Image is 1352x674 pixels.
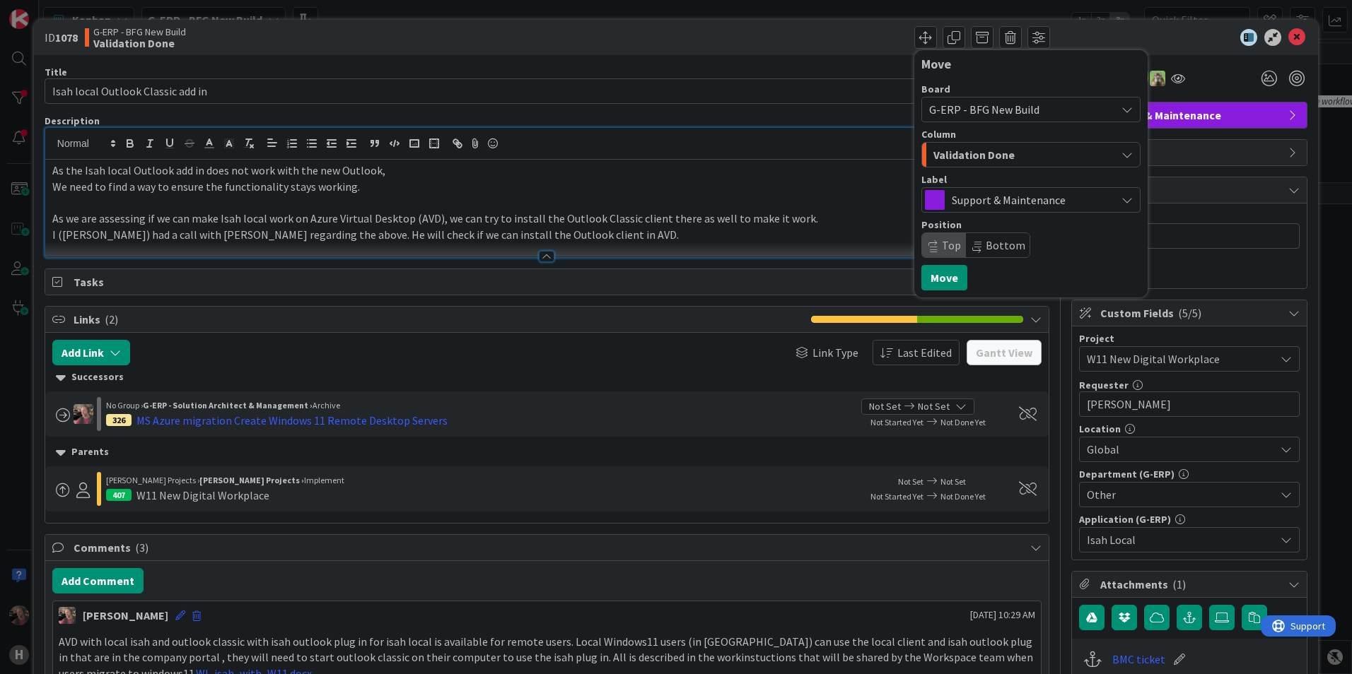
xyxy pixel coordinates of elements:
[1079,333,1300,343] div: Project
[870,417,923,427] span: Not Started Yet
[1087,441,1275,458] span: Global
[1100,107,1281,124] span: Support & Maintenance
[1079,514,1300,524] div: Application (G-ERP)
[921,175,947,184] span: Label
[55,30,78,45] b: 1078
[52,227,1042,243] p: I ([PERSON_NAME]) had a call with [PERSON_NAME] regarding the above. He will check if we can inst...
[812,344,858,361] span: Link Type
[106,475,199,485] span: [PERSON_NAME] Projects ›
[1087,486,1275,503] span: Other
[313,400,340,410] span: Archive
[74,539,1023,556] span: Comments
[93,26,186,37] span: G-ERP - BFG New Build
[1112,651,1165,668] a: BMC ticket
[83,607,168,624] div: [PERSON_NAME]
[45,78,1049,104] input: type card name here...
[52,211,1042,227] p: As we are assessing if we can make Isah local work on Azure Virtual Desktop (AVD), we can try to ...
[1100,305,1281,321] span: Custom Fields
[986,238,1025,252] span: Bottom
[940,476,966,487] span: Not Set
[106,400,143,410] span: No Group ›
[1100,182,1281,199] span: Block
[52,179,1042,195] p: We need to find a way to ensure the functionality stays working.
[136,487,269,504] div: W11 New Digital Workplace
[918,399,950,414] span: Not Set
[52,162,1042,179] p: As the Isah local Outlook add in does not work with the new Outlook,
[1100,144,1281,161] span: Dates
[74,404,93,424] img: BF
[56,369,1038,385] div: Successors
[933,146,1015,164] span: Validation Done
[929,102,1039,117] span: G-ERP - BFG New Build
[52,568,144,593] button: Add Comment
[135,540,148,555] span: ( 3 )
[199,475,304,485] b: [PERSON_NAME] Projects ›
[93,37,186,49] b: Validation Done
[940,417,986,427] span: Not Done Yet
[136,412,448,429] div: MS Azure migration Create Windows 11 Remote Desktop Servers
[52,340,130,365] button: Add Link
[921,57,1141,71] div: Move
[870,491,923,502] span: Not Started Yet
[921,142,1141,167] button: Validation Done
[1079,379,1129,391] label: Requester
[59,607,76,624] img: BF
[940,491,986,502] span: Not Done Yet
[143,400,313,410] b: G-ERP - Solution Architect & Management ›
[1178,306,1201,320] span: ( 5/5 )
[1172,577,1186,591] span: ( 1 )
[873,340,960,365] button: Last Edited
[921,84,950,94] span: Board
[897,344,952,361] span: Last Edited
[106,489,132,501] div: 407
[921,129,956,139] span: Column
[921,265,967,290] button: Move
[106,414,132,426] div: 326
[921,220,962,230] span: Position
[30,2,64,19] span: Support
[1079,424,1300,434] div: Location
[56,444,1038,460] div: Parents
[952,190,1109,210] span: Support & Maintenance
[45,66,67,78] label: Title
[970,608,1035,622] span: [DATE] 10:29 AM
[304,475,344,485] span: Implement
[1079,469,1300,479] div: Department (G-ERP)
[942,238,961,252] span: Top
[967,340,1042,365] button: Gantt View
[869,399,901,414] span: Not Set
[1100,576,1281,593] span: Attachments
[1150,71,1165,86] img: TT
[1087,349,1268,369] span: W11 New Digital Workplace
[898,476,923,487] span: Not Set
[74,311,804,328] span: Links
[74,273,1023,290] span: Tasks
[1087,531,1275,548] span: Isah Local
[45,29,78,46] span: ID
[45,114,100,127] span: Description
[105,312,118,326] span: ( 2 )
